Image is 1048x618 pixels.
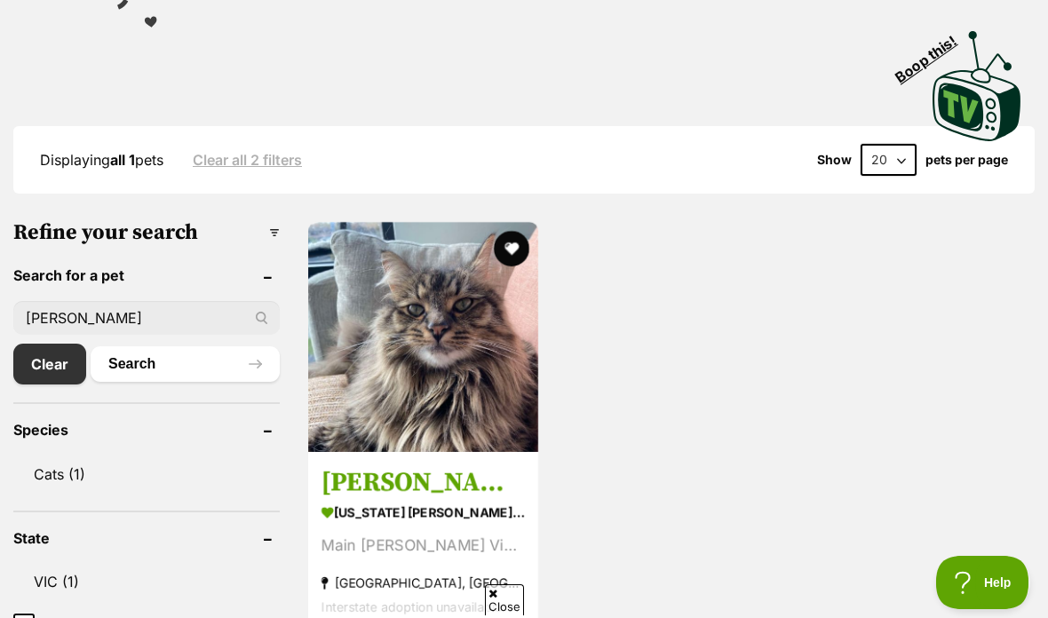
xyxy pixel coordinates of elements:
[13,530,280,546] header: State
[13,344,86,384] a: Clear
[322,499,525,525] strong: [US_STATE] [PERSON_NAME] Cat
[193,152,302,168] a: Clear all 2 filters
[933,15,1021,145] a: Boop this!
[933,31,1021,141] img: PetRescue TV logo
[494,231,529,266] button: favourite
[13,301,280,335] input: Toby
[13,220,280,245] h3: Refine your search
[322,571,525,595] strong: [GEOGRAPHIC_DATA], [GEOGRAPHIC_DATA]
[322,465,525,499] h3: [PERSON_NAME]
[13,563,280,600] a: VIC (1)
[925,153,1008,167] label: pets per page
[485,584,524,615] span: Close
[936,556,1030,609] iframe: Help Scout Beacon - Open
[322,534,525,558] div: Main [PERSON_NAME] Vibe!
[40,151,163,169] span: Displaying pets
[13,267,280,283] header: Search for a pet
[91,346,280,382] button: Search
[13,456,280,493] a: Cats (1)
[322,599,502,614] span: Interstate adoption unavailable
[13,422,280,438] header: Species
[817,153,852,167] span: Show
[893,21,974,85] span: Boop this!
[308,222,538,452] img: Rodney - Maine Coon Cat
[110,151,135,169] strong: all 1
